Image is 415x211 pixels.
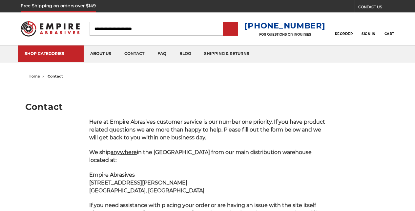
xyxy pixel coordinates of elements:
a: contact [118,45,151,62]
div: SHOP CATEGORIES [25,51,77,56]
a: about us [84,45,118,62]
img: Empire Abrasives [21,17,79,40]
span: contact [48,74,63,79]
a: home [29,74,40,79]
strong: [STREET_ADDRESS][PERSON_NAME] [GEOGRAPHIC_DATA], [GEOGRAPHIC_DATA] [89,180,204,194]
span: Cart [384,32,394,36]
a: [PHONE_NUMBER] [244,21,325,30]
span: Sign In [362,32,376,36]
span: Here at Empire Abrasives customer service is our number one priority. If you have product related... [89,119,325,141]
a: shipping & returns [197,45,256,62]
h1: Contact [25,102,390,111]
span: anywhere [111,149,137,155]
span: Empire Abrasives [89,172,135,178]
a: faq [151,45,173,62]
a: Cart [384,22,394,36]
span: We ship in the [GEOGRAPHIC_DATA] from our main distribution warehouse located at: [89,149,312,163]
input: Submit [224,23,237,36]
a: blog [173,45,197,62]
span: Reorder [335,32,353,36]
p: FOR QUESTIONS OR INQUIRIES [244,32,325,37]
a: CONTACT US [358,3,394,12]
a: Reorder [335,22,353,36]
